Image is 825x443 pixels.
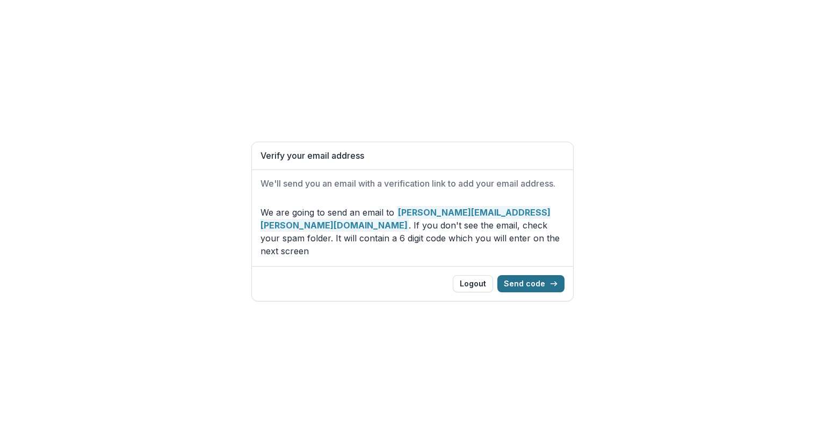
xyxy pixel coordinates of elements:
button: Logout [453,275,493,292]
strong: [PERSON_NAME][EMAIL_ADDRESS][PERSON_NAME][DOMAIN_NAME] [260,206,551,232]
h1: Verify your email address [260,151,565,161]
h2: We'll send you an email with a verification link to add your email address. [260,179,565,189]
button: Send code [497,275,565,292]
p: We are going to send an email to . If you don't see the email, check your spam folder. It will co... [260,206,565,257]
